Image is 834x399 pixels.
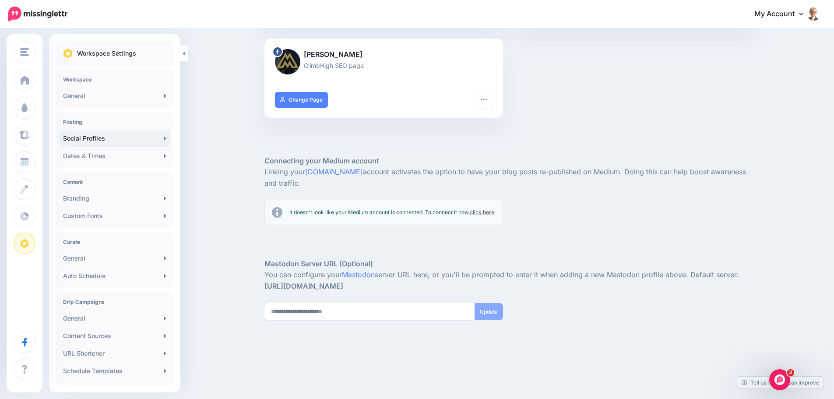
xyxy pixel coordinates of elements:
a: [DOMAIN_NAME] [305,167,363,176]
div: Fin • AI Agent • 1h ago [14,170,74,176]
button: go back [6,4,22,20]
b: In 2 hours [21,155,56,162]
h4: Content [63,179,166,185]
a: Social Profiles [60,130,170,147]
img: menu.png [20,48,29,56]
a: Change Page [275,92,328,108]
h4: Workspace [63,76,166,83]
img: Missinglettr [8,7,67,21]
div: user says… [7,50,168,102]
a: Dates & Times [60,147,170,165]
button: Gif picker [42,287,49,294]
span: 2 [787,369,794,376]
img: Profile image for Fin [25,5,39,19]
textarea: Message… [7,268,168,283]
div: I have tried to remove my Google Business profile from thois account but the second step of remov... [32,50,168,95]
h5: Connecting your Medium account [264,155,755,166]
p: Linking your account activates the option to have your blog posts re-published on Medium. Doing t... [264,166,755,189]
a: General [60,250,170,267]
div: Fin says… [7,102,168,188]
div: I have tried to remove my Google Business profile from thois account but the second step of remov... [39,56,161,90]
p: The team can also help [42,11,109,20]
a: General [60,310,170,327]
a: Tell us how we can improve [737,377,823,388]
img: info-circle-grey.png [272,207,282,218]
button: Update [475,303,503,320]
p: It doesn't look like your Medium account is connected. To connect it now, . [289,208,496,217]
button: Emoji picker [28,287,35,294]
a: Content Sources [60,327,170,345]
img: picture-bsa71314.png [275,49,300,74]
button: Upload attachment [14,287,21,294]
h4: Posting [63,119,166,125]
p: ClimbHigh SEO page [275,60,493,71]
p: Workspace Settings [77,48,136,59]
h5: Mastodon Server URL (Optional) [264,258,755,269]
div: The team will be back 🕒 [14,146,137,163]
h4: Drip Campaigns [63,299,166,305]
a: Auto Schedule [60,267,170,285]
p: You can configure your server URL here, or you'll be prompted to enter it when adding a new Masto... [264,269,755,292]
h4: Curate [63,239,166,245]
img: settings.png [63,49,73,58]
div: Close [154,4,169,19]
a: General [60,87,170,105]
a: click here [470,209,494,215]
p: [PERSON_NAME] [275,49,493,60]
a: My Account [746,4,821,25]
b: [EMAIL_ADDRESS][DOMAIN_NAME] [14,125,84,141]
a: URL Shortener [60,345,170,362]
button: Home [137,4,154,20]
iframe: Intercom live chat [769,369,790,390]
a: Content Templates [60,380,170,397]
a: Branding [60,190,170,207]
a: Mastodon [342,270,375,279]
a: Custom Fonts [60,207,170,225]
a: Schedule Templates [60,362,170,380]
div: You’ll get replies here and in your email:✉️[EMAIL_ADDRESS][DOMAIN_NAME]The team will be back🕒In ... [7,102,144,169]
div: You’ll get replies here and in your email: ✉️ [14,107,137,141]
button: Send a message… [150,283,164,297]
h1: Fin [42,4,53,11]
button: Start recording [56,287,63,294]
strong: [URL][DOMAIN_NAME] [264,282,343,290]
